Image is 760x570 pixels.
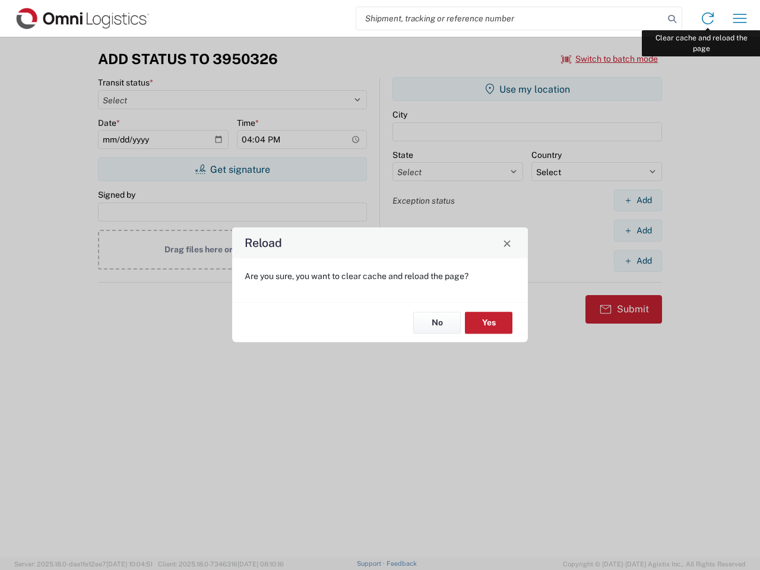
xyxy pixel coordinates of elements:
p: Are you sure, you want to clear cache and reload the page? [245,271,515,281]
h4: Reload [245,235,282,252]
input: Shipment, tracking or reference number [356,7,664,30]
button: No [413,312,461,334]
button: Yes [465,312,512,334]
button: Close [499,235,515,251]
